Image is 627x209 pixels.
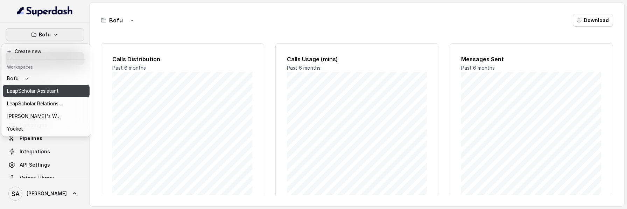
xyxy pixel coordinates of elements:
p: Bofu [39,30,51,39]
p: [PERSON_NAME]'s Workspace [7,112,63,120]
button: Bofu [6,28,84,41]
p: LeapScholar Assistant [7,87,59,95]
div: Bofu [1,44,91,137]
p: LeapScholar Relationship Manager [7,99,63,108]
p: Yocket [7,125,23,133]
button: Create new [3,45,90,58]
header: Workspaces [3,61,90,72]
p: Bofu [7,74,19,83]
